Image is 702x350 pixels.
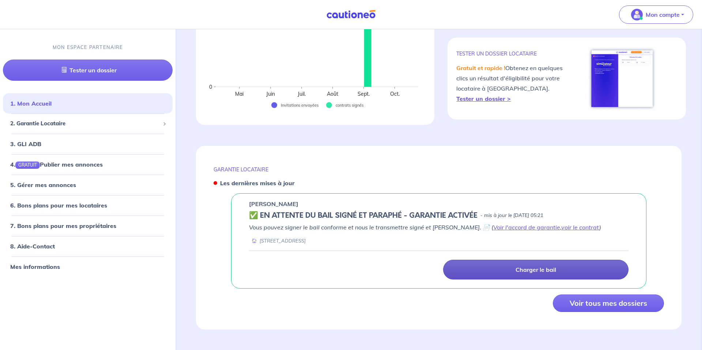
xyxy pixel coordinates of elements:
[3,259,173,274] div: Mes informations
[10,100,52,107] a: 1. Mon Accueil
[443,260,629,279] a: Charger le bail
[588,46,657,111] img: simulateur.png
[235,91,244,97] text: Mai
[3,136,173,151] div: 3. GLI ADB
[456,64,505,72] em: Gratuit et rapide !
[619,5,693,24] button: illu_account_valid_menu.svgMon compte
[10,119,160,128] span: 2. Garantie Locataire
[3,96,173,111] div: 1. Mon Accueil
[249,211,478,220] h5: ✅️️️ EN ATTENTE DU BAIL SIGNÉ ET PARAPHÉ - GARANTIE ACTIVÉE
[10,140,41,147] a: 3. GLI ADB
[327,91,339,97] text: Août
[220,179,295,187] strong: Les dernières mises à jour
[10,263,60,270] a: Mes informations
[493,224,560,231] a: Voir l'accord de garantie
[10,160,103,168] a: 4.GRATUITPublier mes annonces
[10,181,76,189] a: 5. Gérer mes annonces
[3,178,173,192] div: 5. Gérer mes annonces
[297,91,306,97] text: Juil.
[249,224,601,231] em: Vous pouvez signer le bail conforme et nous le transmettre signé et [PERSON_NAME]. 📄 ( , )
[561,224,599,231] a: voir le contrat
[3,218,173,233] div: 7. Bons plans pour mes propriétaires
[53,44,123,51] p: MON ESPACE PARTENAIRE
[266,91,275,97] text: Juin
[456,95,511,102] a: Tester un dossier >
[480,212,543,219] p: - mis à jour le [DATE] 05:21
[3,198,173,213] div: 6. Bons plans pour mes locataires
[3,157,173,171] div: 4.GRATUITPublier mes annonces
[209,84,212,90] text: 0
[3,239,173,254] div: 8. Aide-Contact
[390,91,400,97] text: Oct.
[324,10,378,19] img: Cautioneo
[358,91,370,97] text: Sept.
[456,63,567,104] p: Obtenez en quelques clics un résultat d'éligibilité pour votre locataire à [GEOGRAPHIC_DATA].
[249,237,306,244] div: [STREET_ADDRESS]
[3,117,173,131] div: 2. Garantie Locataire
[516,266,556,273] p: Charger le bail
[631,9,643,20] img: illu_account_valid_menu.svg
[3,60,173,81] a: Tester un dossier
[456,50,567,57] p: TESTER un dossier locataire
[10,202,107,209] a: 6. Bons plans pour mes locataires
[646,10,680,19] p: Mon compte
[10,243,55,250] a: 8. Aide-Contact
[249,199,298,208] p: [PERSON_NAME]
[214,166,664,173] p: GARANTIE LOCATAIRE
[10,222,116,229] a: 7. Bons plans pour mes propriétaires
[249,211,629,220] div: state: CONTRACT-SIGNED, Context: FINISHED,IS-GL-CAUTION
[553,294,664,312] button: Voir tous mes dossiers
